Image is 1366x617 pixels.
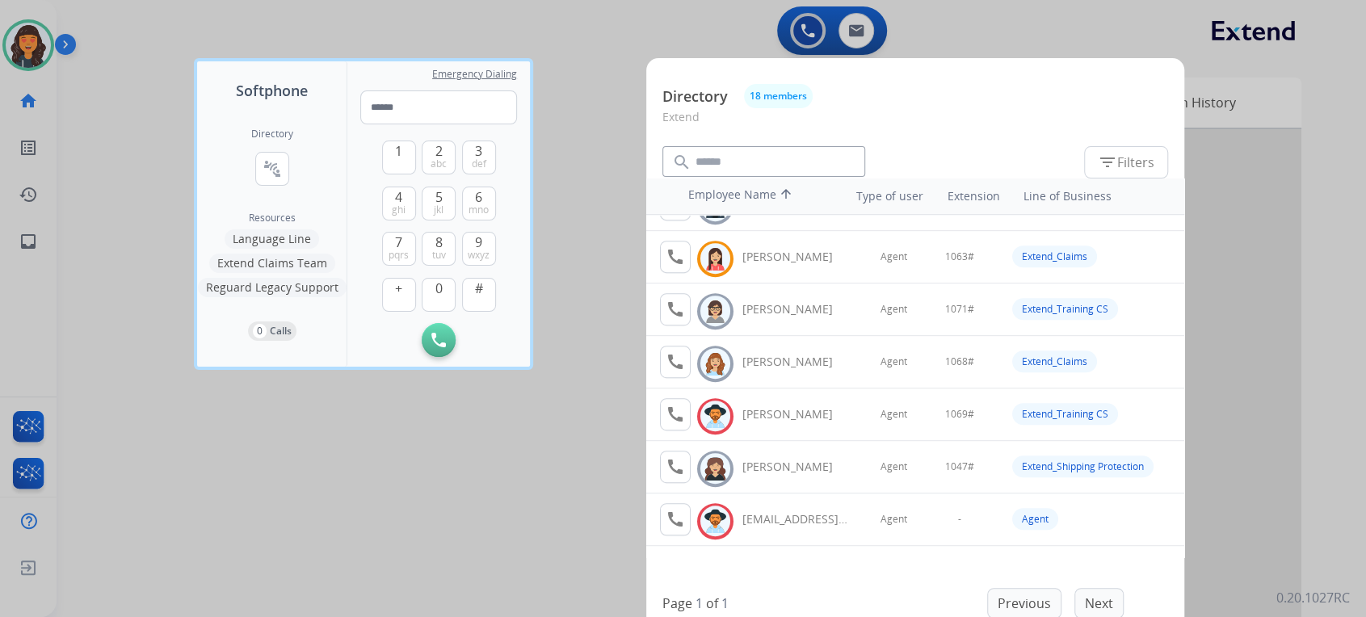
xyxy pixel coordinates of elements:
mat-icon: call [666,352,685,371]
span: tuv [432,249,446,262]
button: 4ghi [382,187,416,220]
button: Extend Claims Team [209,254,335,273]
span: - [958,513,961,526]
button: # [462,278,496,312]
button: 8tuv [422,232,456,266]
span: 2 [435,141,443,161]
button: 9wxyz [462,232,496,266]
span: ghi [392,204,406,216]
img: avatar [704,509,727,534]
button: 0 [422,278,456,312]
span: abc [431,157,447,170]
span: Agent [881,513,907,526]
span: 7 [395,233,402,252]
mat-icon: call [666,405,685,424]
span: Agent [881,355,907,368]
button: 0Calls [248,321,296,341]
mat-icon: connect_without_contact [263,159,282,178]
button: 5jkl [422,187,456,220]
button: Filters [1084,146,1168,178]
span: Emergency Dialing [432,68,517,81]
p: 0.20.1027RC [1276,588,1350,607]
div: Extend_Claims [1012,350,1097,372]
span: 6 [475,187,482,207]
span: 0 [435,279,443,298]
img: avatar [704,404,727,429]
span: 1063# [945,250,974,263]
img: avatar [704,456,727,481]
img: avatar [704,299,727,324]
mat-icon: search [672,153,691,172]
span: 8 [435,233,443,252]
span: + [395,279,402,298]
span: 9 [475,233,482,252]
span: 4 [395,187,402,207]
button: 6mno [462,187,496,220]
div: Extend_Training CS [1012,298,1118,320]
span: pqrs [389,249,409,262]
button: Language Line [225,229,319,249]
th: Type of user [834,180,931,212]
p: Directory [662,86,728,107]
span: 1 [395,141,402,161]
button: 3def [462,141,496,174]
span: def [472,157,486,170]
span: jkl [434,204,443,216]
span: Agent [881,408,907,421]
span: Resources [249,212,296,225]
span: Agent [881,303,907,316]
button: 18 members [744,84,813,108]
span: # [475,279,483,298]
p: of [706,594,718,613]
div: Extend_Claims [1012,246,1097,267]
div: [PERSON_NAME] [742,459,851,475]
button: 7pqrs [382,232,416,266]
img: avatar [704,351,727,376]
img: avatar [704,246,727,271]
mat-icon: call [666,247,685,267]
button: + [382,278,416,312]
p: Extend [662,108,1168,138]
mat-icon: call [666,457,685,476]
span: 1047# [945,460,974,473]
div: [PERSON_NAME] [742,354,851,370]
p: Calls [270,324,292,338]
div: [PERSON_NAME] [742,301,851,317]
p: 0 [253,324,267,338]
mat-icon: call [666,510,685,529]
th: Line of Business [1015,180,1176,212]
mat-icon: arrow_upward [776,187,796,206]
div: Extend_Training CS [1012,403,1118,425]
button: 2abc [422,141,456,174]
span: Filters [1098,153,1154,172]
span: wxyz [468,249,490,262]
span: 5 [435,187,443,207]
span: mno [469,204,489,216]
th: Employee Name [680,178,826,214]
h2: Directory [251,128,293,141]
mat-icon: call [666,300,685,319]
span: Agent [881,460,907,473]
span: 3 [475,141,482,161]
div: Extend_Shipping Protection [1012,455,1154,477]
button: 1 [382,141,416,174]
th: Extension [939,180,1007,212]
mat-icon: filter_list [1098,153,1117,172]
span: Softphone [236,79,308,102]
span: 1071# [945,303,974,316]
span: 1069# [945,408,974,421]
div: [PERSON_NAME] [742,406,851,422]
p: Page [662,594,692,613]
span: Agent [881,250,907,263]
div: Agent [1012,508,1058,530]
img: call-button [431,333,446,347]
div: [EMAIL_ADDRESS][DOMAIN_NAME] [742,511,851,527]
button: Reguard Legacy Support [198,278,347,297]
span: 1068# [945,355,974,368]
div: [PERSON_NAME] [742,249,851,265]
